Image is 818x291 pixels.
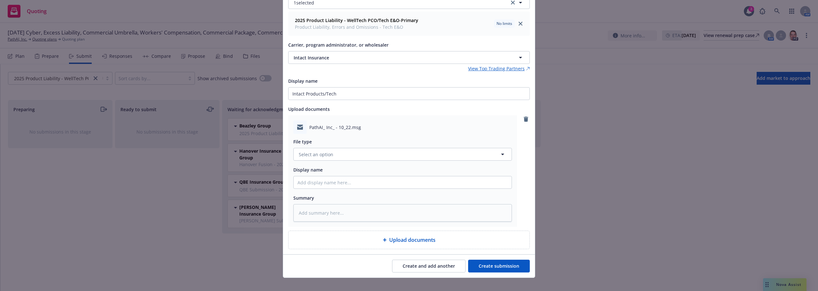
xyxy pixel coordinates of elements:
[288,231,530,249] div: Upload documents
[293,148,512,161] button: Select an option
[295,24,418,30] span: Product Liability, Errors and Omissions - Tech E&O
[295,17,418,23] strong: 2025 Product Liability - WellTech PCO/Tech E&O-Primary
[288,51,530,64] button: Intact Insurance
[288,106,330,112] span: Upload documents
[288,78,318,84] span: Display name
[288,42,389,48] span: Carrier, program administrator, or wholesaler
[517,20,524,27] a: close
[389,236,436,244] span: Upload documents
[293,195,314,201] span: Summary
[468,65,530,72] a: View Top Trading Partners
[294,54,494,61] span: Intact Insurance
[294,176,512,188] input: Add display name here...
[392,260,466,272] button: Create and add another
[293,167,323,173] span: Display name
[309,124,361,131] span: PathAI_ Inc_ - 10_22.msg
[497,21,512,27] span: No limits
[468,260,530,272] button: Create submission
[299,151,333,158] span: Select an option
[293,139,312,145] span: File type
[522,115,530,123] a: remove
